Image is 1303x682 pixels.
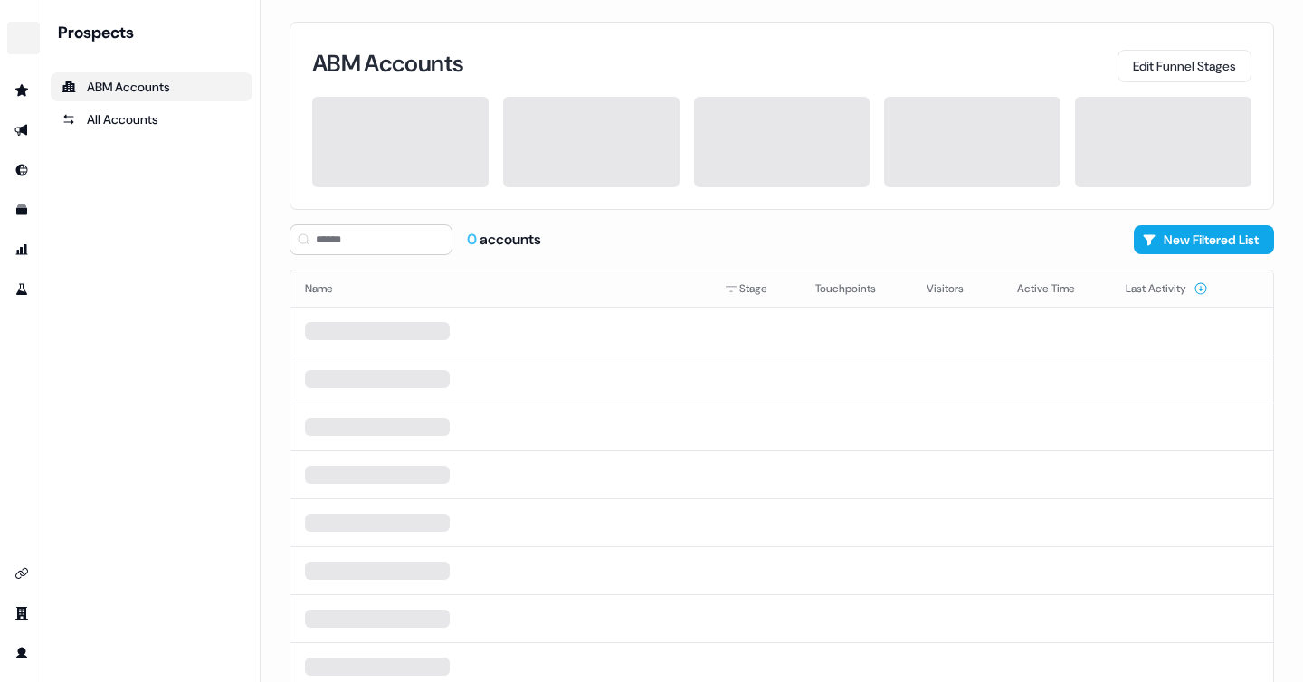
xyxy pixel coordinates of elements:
div: ABM Accounts [62,78,242,96]
a: Go to team [7,599,36,628]
a: Go to Inbound [7,156,36,185]
a: Go to templates [7,195,36,224]
button: Visitors [927,272,985,305]
span: 0 [467,230,480,249]
a: Go to outbound experience [7,116,36,145]
button: New Filtered List [1134,225,1274,254]
th: Name [290,270,710,307]
button: Touchpoints [815,272,898,305]
h3: ABM Accounts [312,52,463,75]
a: Go to attribution [7,235,36,264]
div: Stage [725,279,786,298]
div: accounts [467,230,541,250]
a: ABM Accounts [51,72,252,101]
button: Edit Funnel Stages [1118,50,1251,82]
button: Last Activity [1126,272,1208,305]
a: All accounts [51,105,252,134]
a: Go to profile [7,639,36,668]
a: Go to integrations [7,559,36,588]
a: Go to prospects [7,76,36,105]
div: Prospects [58,22,252,43]
a: Go to experiments [7,275,36,304]
button: Active Time [1017,272,1097,305]
div: All Accounts [62,110,242,128]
